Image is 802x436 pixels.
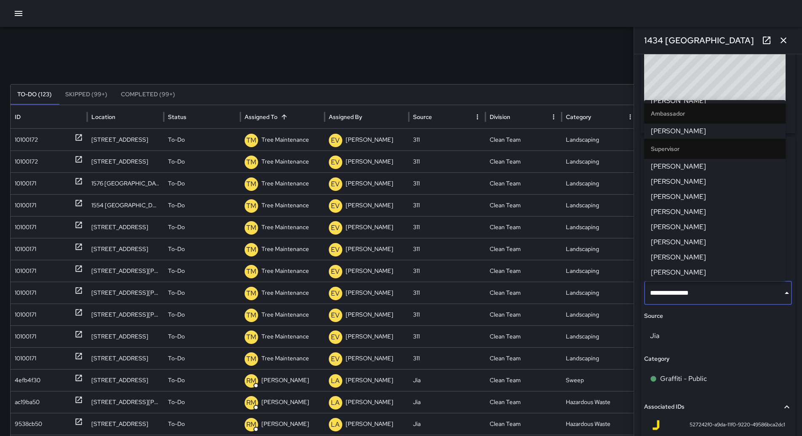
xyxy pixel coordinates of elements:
[15,304,36,325] div: 10100171
[15,326,36,347] div: 10100171
[168,151,185,172] p: To-Do
[87,304,164,325] div: 49 Van Ness Avenue
[246,135,256,145] p: TM
[168,348,185,369] p: To-Do
[548,111,560,123] button: Division column menu
[15,260,36,282] div: 10100171
[11,85,59,105] button: To-Do (123)
[246,398,256,408] p: RM
[562,413,638,435] div: Hazardous Waste
[15,195,36,216] div: 10100171
[485,304,562,325] div: Clean Team
[246,288,256,299] p: TM
[331,223,340,233] p: EV
[246,245,256,255] p: TM
[409,129,485,151] div: 311
[87,172,164,194] div: 1576 Market Street
[331,376,340,386] p: LA
[409,369,485,391] div: Jia
[168,173,185,194] p: To-Do
[651,161,779,172] span: [PERSON_NAME]
[87,216,164,238] div: 1550 Market Street
[409,238,485,260] div: 311
[331,288,340,299] p: EV
[246,157,256,167] p: TM
[114,85,182,105] button: Completed (99+)
[485,172,562,194] div: Clean Team
[562,238,638,260] div: Landscaping
[485,260,562,282] div: Clean Team
[562,151,638,172] div: Landscaping
[246,420,256,430] p: RM
[346,304,393,325] p: [PERSON_NAME]
[485,282,562,304] div: Clean Team
[261,326,309,347] p: Tree Maintenance
[409,151,485,172] div: 311
[562,194,638,216] div: Landscaping
[346,370,393,391] p: [PERSON_NAME]
[246,310,256,320] p: TM
[87,129,164,151] div: 1450 Market Street
[331,332,340,342] p: EV
[624,111,636,123] button: Category column menu
[168,238,185,260] p: To-Do
[87,151,164,172] div: 1450 Market Street
[644,103,786,124] li: Ambassador
[651,192,779,202] span: [PERSON_NAME]
[261,151,309,172] p: Tree Maintenance
[409,172,485,194] div: 311
[485,413,562,435] div: Clean Team
[346,151,393,172] p: [PERSON_NAME]
[651,126,779,136] span: [PERSON_NAME]
[87,260,164,282] div: 4 Van Ness Avenue
[409,194,485,216] div: 311
[15,282,36,304] div: 10100171
[329,113,362,121] div: Assigned By
[261,173,309,194] p: Tree Maintenance
[15,348,36,369] div: 10100171
[59,85,114,105] button: Skipped (99+)
[346,391,393,413] p: [PERSON_NAME]
[331,201,340,211] p: EV
[562,325,638,347] div: Landscaping
[651,96,779,106] span: [PERSON_NAME]
[246,354,256,364] p: TM
[87,369,164,391] div: 1540 Market Street
[651,237,779,247] span: [PERSON_NAME]
[409,304,485,325] div: 311
[651,207,779,217] span: [PERSON_NAME]
[644,139,786,159] li: Supervisor
[246,201,256,211] p: TM
[485,325,562,347] div: Clean Team
[562,129,638,151] div: Landscaping
[261,348,309,369] p: Tree Maintenance
[485,391,562,413] div: Clean Team
[261,217,309,238] p: Tree Maintenance
[651,267,779,277] span: [PERSON_NAME]
[15,217,36,238] div: 10100171
[651,252,779,262] span: [PERSON_NAME]
[168,326,185,347] p: To-Do
[346,348,393,369] p: [PERSON_NAME]
[331,354,340,364] p: EV
[91,113,115,121] div: Location
[346,238,393,260] p: [PERSON_NAME]
[261,195,309,216] p: Tree Maintenance
[409,325,485,347] div: 311
[168,195,185,216] p: To-Do
[261,370,309,391] p: [PERSON_NAME]
[246,332,256,342] p: TM
[15,173,36,194] div: 10100171
[562,391,638,413] div: Hazardous Waste
[261,282,309,304] p: Tree Maintenance
[566,113,591,121] div: Category
[15,391,40,413] div: ac19ba50
[168,282,185,304] p: To-Do
[413,113,432,121] div: Source
[490,113,510,121] div: Division
[331,245,340,255] p: EV
[409,347,485,369] div: 311
[261,260,309,282] p: Tree Maintenance
[246,267,256,277] p: TM
[562,304,638,325] div: Landscaping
